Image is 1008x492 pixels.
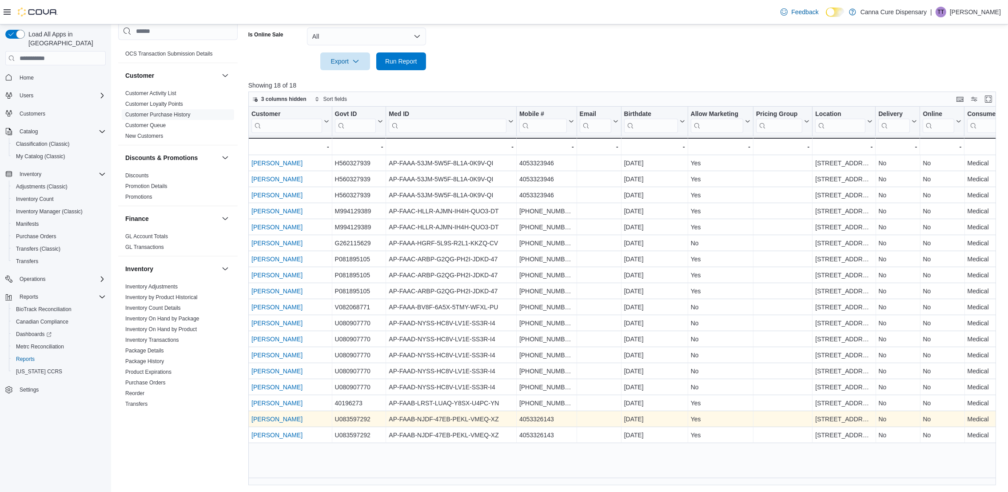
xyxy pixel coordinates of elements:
[690,222,750,233] div: Yes
[624,174,685,185] div: [DATE]
[9,230,109,243] button: Purchase Orders
[389,254,514,265] div: AP-FAAC-ARBP-G2QG-PH2I-JDKD-47
[389,222,514,233] div: AP-FAAC-HLLR-AJMN-IH4H-QUO3-DT
[16,72,106,83] span: Home
[16,196,54,203] span: Inventory Count
[16,72,37,83] a: Home
[261,96,307,103] span: 3 columns hidden
[251,288,303,295] a: [PERSON_NAME]
[125,244,164,251] span: GL Transactions
[12,354,38,364] a: Reports
[579,110,611,119] div: Email
[335,110,376,133] div: Govt ID
[12,194,57,204] a: Inventory Count
[335,110,376,119] div: Govt ID
[385,57,417,66] span: Run Report
[125,183,167,190] span: Promotion Details
[579,110,611,133] div: Email
[519,110,574,133] button: Mobile #
[125,90,176,96] a: Customer Activity List
[519,158,574,169] div: 4053323946
[624,254,685,265] div: [DATE]
[18,8,58,16] img: Cova
[125,172,149,179] a: Discounts
[690,110,750,133] button: Allow Marketing
[125,133,163,139] a: New Customers
[519,206,574,217] div: [PHONE_NUMBER]
[16,126,41,137] button: Catalog
[20,110,45,117] span: Customers
[878,238,917,249] div: No
[16,183,68,190] span: Adjustments (Classic)
[125,51,213,57] a: OCS Transaction Submission Details
[125,183,167,189] a: Promotion Details
[251,336,303,343] a: [PERSON_NAME]
[624,110,685,133] button: Birthdate
[335,222,383,233] div: M994129389
[815,110,865,119] div: Location
[16,90,106,101] span: Users
[923,110,961,133] button: Online
[12,341,106,352] span: Metrc Reconciliation
[690,190,750,201] div: Yes
[690,158,750,169] div: Yes
[335,206,383,217] div: M994129389
[125,153,218,162] button: Discounts & Promotions
[251,272,303,279] a: [PERSON_NAME]
[12,206,86,217] a: Inventory Manager (Classic)
[125,193,152,200] span: Promotions
[125,112,191,118] a: Customer Purchase History
[16,368,62,375] span: [US_STATE] CCRS
[950,7,1001,17] p: [PERSON_NAME]
[335,158,383,169] div: H560327939
[125,100,183,108] span: Customer Loyalty Points
[2,107,109,120] button: Customers
[756,110,802,119] div: Pricing Group
[16,292,106,302] span: Reports
[16,318,68,325] span: Canadian Compliance
[118,231,238,256] div: Finance
[519,238,574,249] div: [PHONE_NUMBER]
[923,238,961,249] div: No
[690,110,743,119] div: Allow Marketing
[251,141,329,152] div: -
[936,7,946,17] div: Tyrese Travis
[878,110,910,133] div: Delivery
[16,306,72,313] span: BioTrack Reconciliation
[2,125,109,138] button: Catalog
[624,206,685,217] div: [DATE]
[125,294,198,300] a: Inventory by Product Historical
[16,245,60,252] span: Transfers (Classic)
[12,244,64,254] a: Transfers (Classic)
[389,190,514,201] div: AP-FAAA-53JM-5W5F-8L1A-0K9V-QI
[220,152,231,163] button: Discounts & Promotions
[923,110,954,133] div: Online
[12,139,106,149] span: Classification (Classic)
[690,254,750,265] div: Yes
[125,50,213,57] span: OCS Transaction Submission Details
[690,238,750,249] div: No
[9,193,109,205] button: Inventory Count
[12,219,42,229] a: Manifests
[125,214,149,223] h3: Finance
[815,238,873,249] div: [STREET_ADDRESS]
[826,8,845,17] input: Dark Mode
[335,190,383,201] div: H560327939
[624,110,677,133] div: Birthdate
[878,254,917,265] div: No
[249,94,310,104] button: 3 columns hidden
[9,243,109,255] button: Transfers (Classic)
[251,110,329,133] button: Customer
[9,255,109,268] button: Transfers
[12,219,106,229] span: Manifests
[251,384,303,391] a: [PERSON_NAME]
[125,305,181,311] a: Inventory Count Details
[389,174,514,185] div: AP-FAAA-53JM-5W5F-8L1A-0K9V-QI
[16,90,37,101] button: Users
[251,256,303,263] a: [PERSON_NAME]
[251,224,303,231] a: [PERSON_NAME]
[624,238,685,249] div: [DATE]
[777,3,822,21] a: Feedback
[251,208,303,215] a: [PERSON_NAME]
